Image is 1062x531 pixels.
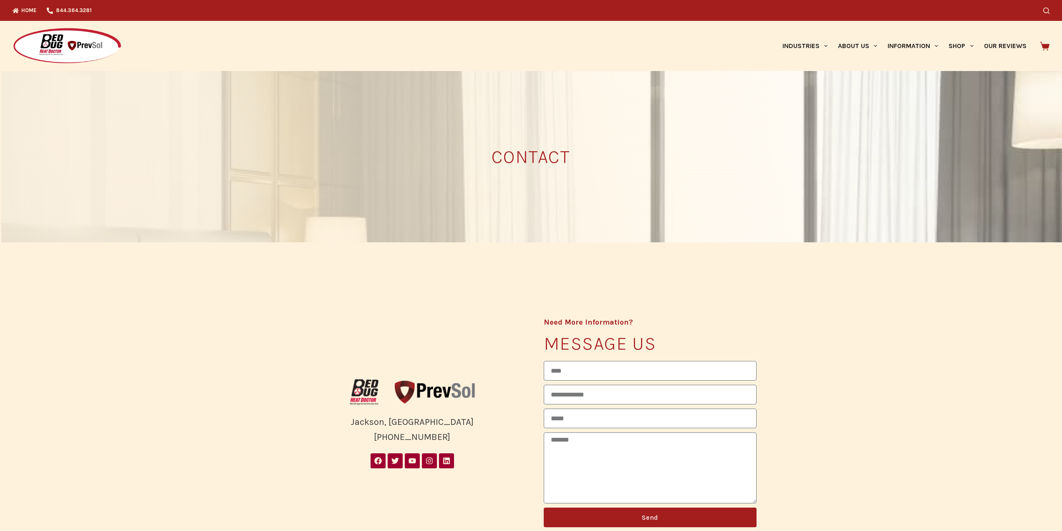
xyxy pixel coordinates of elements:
[13,28,122,65] img: Prevsol/Bed Bug Heat Doctor
[544,508,757,527] button: Send
[306,414,519,445] div: Jackson, [GEOGRAPHIC_DATA] [PHONE_NUMBER]
[943,21,979,71] a: Shop
[979,21,1032,71] a: Our Reviews
[544,334,757,353] h3: Message us
[544,318,757,326] h4: Need More Information?
[777,21,832,71] a: Industries
[306,147,757,166] h3: CONTACT
[883,21,943,71] a: Information
[777,21,1032,71] nav: Primary
[832,21,882,71] a: About Us
[1043,8,1049,14] button: Search
[642,514,658,521] span: Send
